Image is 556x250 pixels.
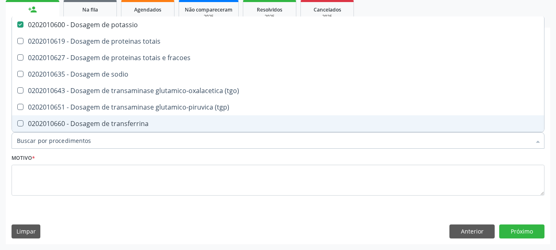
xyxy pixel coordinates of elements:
[307,14,348,20] div: 2025
[134,6,161,13] span: Agendados
[28,5,37,14] div: person_add
[17,71,539,77] div: 0202010635 - Dosagem de sodio
[17,38,539,44] div: 0202010619 - Dosagem de proteinas totais
[17,54,539,61] div: 0202010627 - Dosagem de proteinas totais e fracoes
[185,6,233,13] span: Não compareceram
[17,120,539,127] div: 0202010660 - Dosagem de transferrina
[12,152,35,165] label: Motivo
[257,6,282,13] span: Resolvidos
[185,14,233,20] div: 2025
[17,104,539,110] div: 0202010651 - Dosagem de transaminase glutamico-piruvica (tgp)
[17,132,531,149] input: Buscar por procedimentos
[499,224,544,238] button: Próximo
[12,16,54,22] div: Nova marcação
[82,6,98,13] span: Na fila
[17,21,539,28] div: 0202010600 - Dosagem de potassio
[17,87,539,94] div: 0202010643 - Dosagem de transaminase glutamico-oxalacetica (tgo)
[449,224,495,238] button: Anterior
[314,6,341,13] span: Cancelados
[249,14,290,20] div: 2025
